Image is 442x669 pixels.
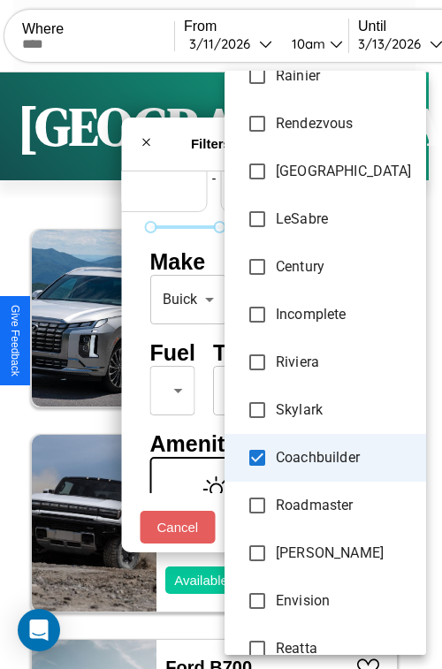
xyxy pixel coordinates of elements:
div: Open Intercom Messenger [18,609,60,651]
span: [GEOGRAPHIC_DATA] [276,161,412,182]
span: Roadmaster [276,495,412,516]
span: LeSabre [276,209,412,230]
span: [PERSON_NAME] [276,543,412,564]
span: Rendezvous [276,113,412,134]
span: Coachbuilder [276,447,412,468]
span: Riviera [276,352,412,373]
div: Give Feedback [9,305,21,376]
span: Century [276,256,412,277]
span: Incomplete [276,304,412,325]
span: Envision [276,590,412,612]
span: Rainier [276,65,412,87]
span: Reatta [276,638,412,659]
span: Skylark [276,399,412,421]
